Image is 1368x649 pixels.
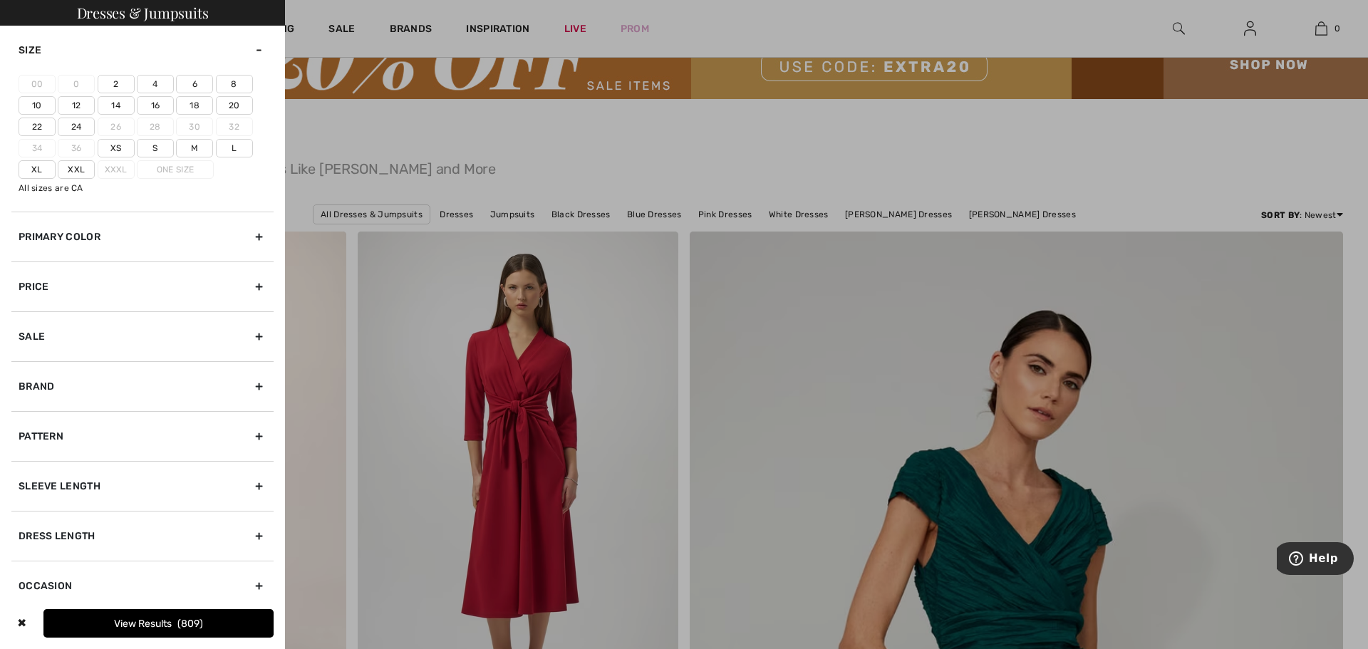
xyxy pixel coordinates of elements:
iframe: Opens a widget where you can find more information [1277,542,1354,578]
label: 24 [58,118,95,136]
label: Xxxl [98,160,135,179]
div: ✖ [11,609,32,638]
label: S [137,139,174,157]
div: Occasion [11,561,274,611]
label: 2 [98,75,135,93]
label: 8 [216,75,253,93]
button: View Results809 [43,609,274,638]
label: 28 [137,118,174,136]
label: One Size [137,160,214,179]
label: 32 [216,118,253,136]
label: 6 [176,75,213,93]
label: 0 [58,75,95,93]
label: 00 [19,75,56,93]
div: Primary Color [11,212,274,261]
label: Xs [98,139,135,157]
div: Sleeve length [11,461,274,511]
div: Price [11,261,274,311]
div: Size [11,26,274,75]
span: 809 [177,618,203,630]
label: 10 [19,96,56,115]
label: 16 [137,96,174,115]
label: M [176,139,213,157]
label: Xl [19,160,56,179]
div: Brand [11,361,274,411]
div: All sizes are CA [19,182,274,194]
label: 22 [19,118,56,136]
div: Dress Length [11,511,274,561]
label: Xxl [58,160,95,179]
div: Sale [11,311,274,361]
label: 18 [176,96,213,115]
label: 30 [176,118,213,136]
label: 12 [58,96,95,115]
div: Pattern [11,411,274,461]
label: 4 [137,75,174,93]
label: L [216,139,253,157]
label: 26 [98,118,135,136]
label: 20 [216,96,253,115]
label: 36 [58,139,95,157]
label: 14 [98,96,135,115]
label: 34 [19,139,56,157]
